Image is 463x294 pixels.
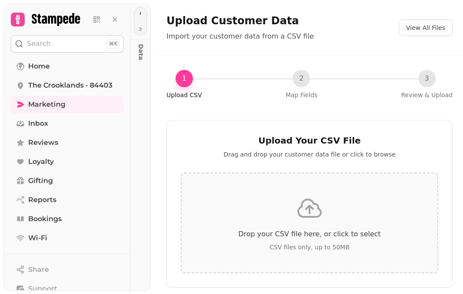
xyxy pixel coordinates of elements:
[28,265,49,275] span: Share
[28,176,53,186] span: Gifting
[166,31,314,42] p: Import your customer data from a CSV file
[11,172,124,189] a: Gifting
[11,77,124,94] a: The Crooklands - 84403
[166,91,202,99] p: Upload CSV
[299,73,303,84] span: 2
[424,73,429,84] span: 3
[286,91,318,99] p: Map Fields
[28,233,47,243] span: Wi-Fi
[11,261,124,278] button: Share
[202,229,417,239] p: Drop your CSV file here, or click to select
[181,134,438,147] h2: Upload Your CSV File
[27,39,51,49] p: Search
[11,134,124,151] a: Reviews
[28,137,58,148] span: Reviews
[28,80,112,91] span: The Crooklands - 84403
[28,157,54,167] span: Loyalty
[11,229,124,247] a: Wi-Fi
[28,214,62,224] span: Bookings
[399,20,453,36] button: View All Files
[182,73,186,84] span: 1
[28,99,65,110] span: Marketing
[11,153,124,170] a: Loyalty
[28,118,48,129] span: Inbox
[133,37,149,58] p: Data
[166,14,314,28] h1: Upload Customer Data
[202,243,417,252] p: CSV files only, up to 50MB
[11,35,124,52] button: Search⌘K
[11,58,124,75] a: Home
[28,195,56,205] span: Reports
[28,61,50,72] span: Home
[181,150,438,159] p: Drag and drop your customer data file or click to browse
[11,115,124,132] a: Inbox
[11,210,124,228] a: Bookings
[401,91,453,99] p: Review & Upload
[28,284,57,294] span: Support
[11,96,124,113] a: Marketing
[166,70,453,99] nav: Progress
[11,191,124,209] a: Reports
[107,39,120,49] div: ⌘K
